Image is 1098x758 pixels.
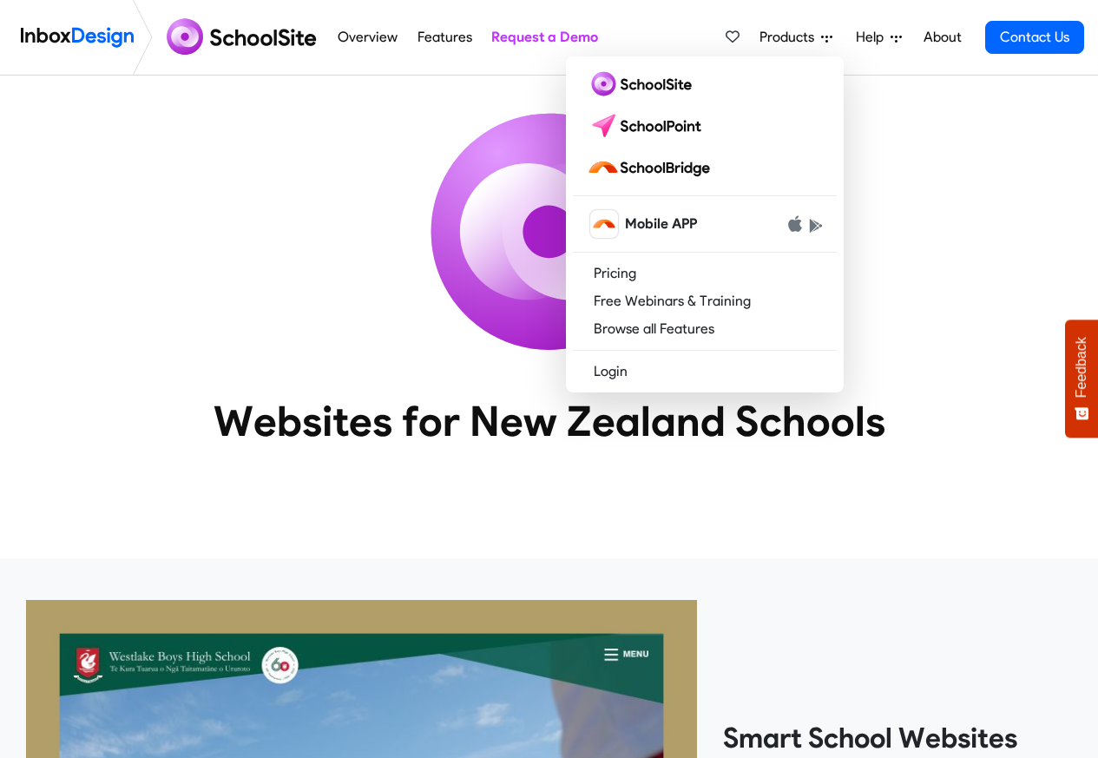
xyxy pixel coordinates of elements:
[412,20,477,55] a: Features
[587,154,717,181] img: schoolbridge logo
[137,395,962,447] heading: Websites for New Zealand Schools
[573,287,837,315] a: Free Webinars & Training
[723,721,1072,755] heading: Smart School Websites
[486,20,602,55] a: Request a Demo
[566,56,844,392] div: Products
[856,27,891,48] span: Help
[849,20,909,55] a: Help
[625,214,697,234] span: Mobile APP
[590,210,618,238] img: schoolbridge icon
[573,358,837,386] a: Login
[759,27,821,48] span: Products
[587,112,709,140] img: schoolpoint logo
[573,203,837,245] a: schoolbridge icon Mobile APP
[393,76,706,388] img: icon_schoolsite.svg
[333,20,403,55] a: Overview
[1065,320,1098,438] button: Feedback - Show survey
[918,20,966,55] a: About
[1074,337,1089,398] span: Feedback
[573,260,837,287] a: Pricing
[753,20,839,55] a: Products
[985,21,1084,54] a: Contact Us
[573,315,837,343] a: Browse all Features
[587,70,699,98] img: schoolsite logo
[160,16,328,58] img: schoolsite logo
